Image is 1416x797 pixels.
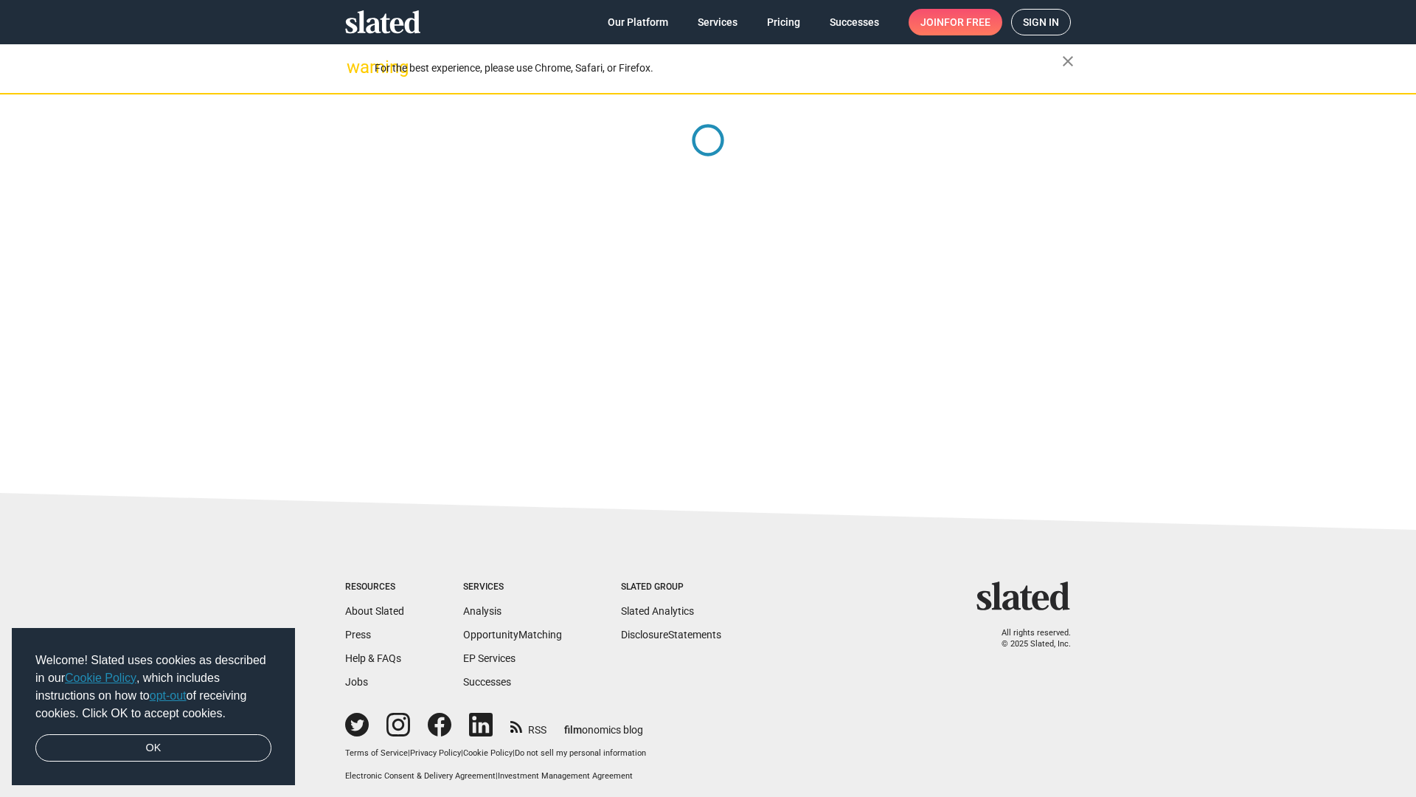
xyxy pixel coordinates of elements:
[345,629,371,641] a: Press
[463,652,516,664] a: EP Services
[463,605,502,617] a: Analysis
[621,605,694,617] a: Slated Analytics
[510,714,546,737] a: RSS
[1011,9,1071,35] a: Sign in
[345,748,408,758] a: Terms of Service
[463,748,513,758] a: Cookie Policy
[986,628,1071,649] p: All rights reserved. © 2025 Slated, Inc.
[515,748,646,759] button: Do not sell my personal information
[347,58,364,76] mat-icon: warning
[463,676,511,688] a: Successes
[767,9,800,35] span: Pricing
[345,771,496,781] a: Electronic Consent & Delivery Agreement
[375,58,1062,78] div: For the best experience, please use Chrome, Safari, or Firefox.
[608,9,668,35] span: Our Platform
[1023,10,1059,35] span: Sign in
[830,9,879,35] span: Successes
[686,9,749,35] a: Services
[345,676,368,688] a: Jobs
[944,9,990,35] span: for free
[755,9,812,35] a: Pricing
[698,9,737,35] span: Services
[410,748,461,758] a: Privacy Policy
[35,734,271,762] a: dismiss cookie message
[463,582,562,593] div: Services
[496,771,498,781] span: |
[818,9,891,35] a: Successes
[65,672,136,684] a: Cookie Policy
[463,629,562,641] a: OpportunityMatching
[564,711,643,737] a: filmonomics blog
[150,689,187,702] a: opt-out
[564,724,582,736] span: film
[12,628,295,786] div: cookieconsent
[461,748,463,758] span: |
[35,652,271,722] span: Welcome! Slated uses cookies as described in our , which includes instructions on how to of recei...
[345,605,404,617] a: About Slated
[408,748,410,758] span: |
[621,629,721,641] a: DisclosureStatements
[1059,52,1077,70] mat-icon: close
[513,748,515,758] span: |
[345,582,404,593] div: Resources
[909,9,1002,35] a: Joinfor free
[345,652,401,664] a: Help & FAQs
[596,9,680,35] a: Our Platform
[621,582,721,593] div: Slated Group
[920,9,990,35] span: Join
[498,771,633,781] a: Investment Management Agreement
